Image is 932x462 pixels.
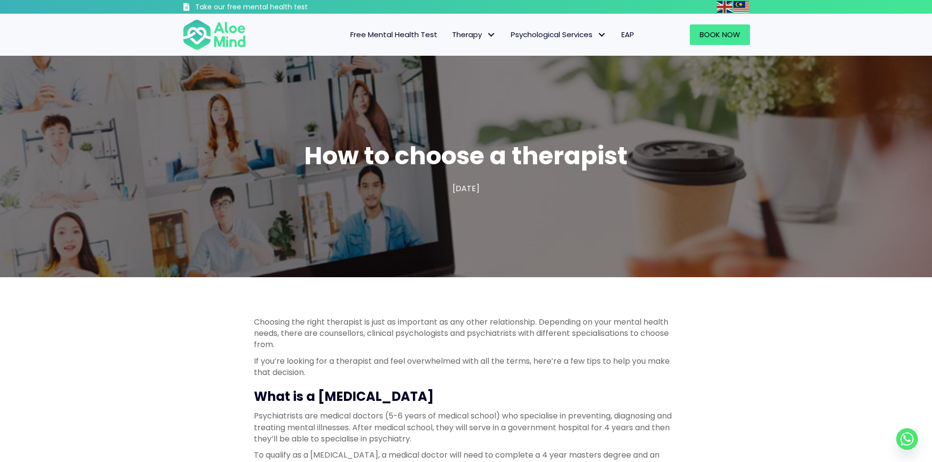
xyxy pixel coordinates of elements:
a: Psychological ServicesPsychological Services: submenu [503,24,614,45]
a: Malay [733,1,750,12]
p: If you’re looking for a therapist and feel overwhelmed with all the terms, here’re a few tips to ... [254,355,679,378]
span: EAP [621,29,634,40]
span: Psychological Services: submenu [595,28,609,42]
h3: Take our free mental health test [195,2,360,12]
img: en [717,1,732,13]
span: Therapy [452,29,496,40]
span: Book Now [700,29,740,40]
img: Aloe mind Logo [182,19,246,51]
strong: What is a [MEDICAL_DATA] [254,388,434,405]
img: ms [733,1,749,13]
a: TherapyTherapy: submenu [445,24,503,45]
a: Whatsapp [896,428,918,450]
a: Take our free mental health test [182,2,360,14]
span: Psychological Services [511,29,607,40]
a: EAP [614,24,641,45]
a: English [717,1,733,12]
span: How to choose a therapist [304,138,628,173]
p: Psychiatrists are medical doctors (5-6 years of medical school) who specialise in preventing, dia... [254,410,679,444]
a: Free Mental Health Test [343,24,445,45]
p: Choosing the right therapist is just as important as any other relationship. Depending on your me... [254,316,679,351]
a: Book Now [690,24,750,45]
span: Therapy: submenu [484,28,499,42]
span: [DATE] [453,183,479,194]
span: Free Mental Health Test [350,29,437,40]
nav: Menu [259,24,641,45]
